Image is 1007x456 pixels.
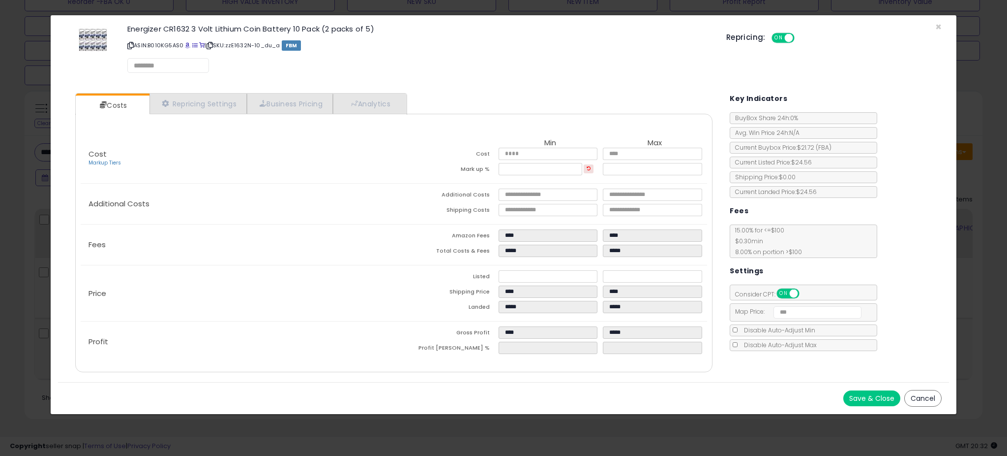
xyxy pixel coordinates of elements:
span: $21.72 [797,143,831,152]
span: Current Landed Price: $24.56 [730,188,817,196]
span: OFF [793,34,808,42]
td: Additional Costs [394,189,498,204]
a: Your listing only [199,41,205,49]
span: Avg. Win Price 24h: N/A [730,129,800,137]
a: BuyBox page [185,41,190,49]
span: × [935,20,942,34]
span: Disable Auto-Adjust Min [739,326,815,334]
p: Profit [81,338,394,346]
td: Cost [394,148,498,163]
h3: Energizer CR1632 3 Volt Lithium Coin Battery 10 Pack (2 packs of 5) [127,25,711,33]
p: ASIN: B010KG5AS0 | SKU: zzE1632N-10_du_a [127,37,711,53]
th: Max [603,139,707,148]
p: Additional Costs [81,200,394,208]
span: 15.00 % for <= $100 [730,226,802,256]
img: 519+F+U9SrL._SL60_.jpg [78,25,108,55]
a: Repricing Settings [149,94,247,114]
span: 8.00 % on portion > $100 [730,248,802,256]
a: Markup Tiers [89,159,121,166]
h5: Repricing: [726,33,766,41]
h5: Key Indicators [730,93,787,105]
span: ON [777,290,790,298]
span: BuyBox Share 24h: 0% [730,114,798,122]
span: Shipping Price: $0.00 [730,173,796,181]
td: Landed [394,301,498,316]
th: Min [499,139,603,148]
a: Business Pricing [247,94,333,114]
td: Shipping Price [394,286,498,301]
span: ( FBA ) [816,143,831,152]
span: FBM [282,40,301,51]
td: Profit [PERSON_NAME] % [394,342,498,357]
a: All offer listings [192,41,198,49]
p: Price [81,290,394,297]
span: Disable Auto-Adjust Max [739,341,817,349]
span: Current Buybox Price: [730,143,831,152]
td: Shipping Costs [394,204,498,219]
p: Fees [81,241,394,249]
span: Map Price: [730,307,861,316]
button: Save & Close [843,391,900,406]
span: ON [772,34,785,42]
td: Listed [394,270,498,286]
span: Consider CPT: [730,290,812,298]
button: Cancel [904,390,942,407]
p: Cost [81,150,394,167]
a: Costs [76,96,148,115]
h5: Fees [730,205,748,217]
span: $0.30 min [730,237,763,245]
span: Current Listed Price: $24.56 [730,158,812,166]
td: Gross Profit [394,326,498,342]
td: Mark up % [394,163,498,178]
td: Total Costs & Fees [394,245,498,260]
a: Analytics [333,94,406,114]
h5: Settings [730,265,763,277]
td: Amazon Fees [394,229,498,245]
span: OFF [798,290,814,298]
